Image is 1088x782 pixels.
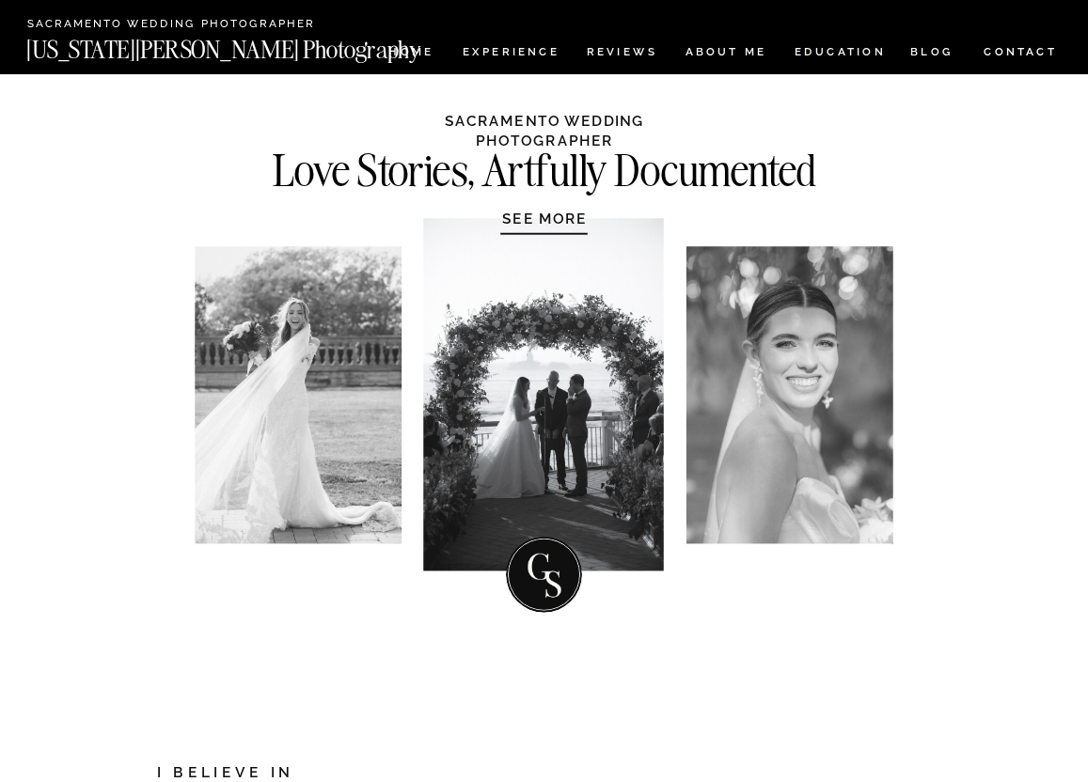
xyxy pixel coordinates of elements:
[26,38,481,53] a: [US_STATE][PERSON_NAME] Photography
[910,46,954,61] a: BLOG
[374,112,715,149] h1: SACRAMENTO WEDDING PHOTOGRAPHER
[459,210,631,227] a: SEE MORE
[233,149,856,185] h2: Love Stories, Artfully Documented
[983,41,1058,61] a: CONTACT
[793,46,888,61] a: EDUCATION
[386,46,437,61] a: HOME
[27,18,347,31] a: Sacramento Wedding Photographer
[685,46,767,61] a: ABOUT ME
[463,46,558,61] a: Experience
[587,46,654,61] a: REVIEWS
